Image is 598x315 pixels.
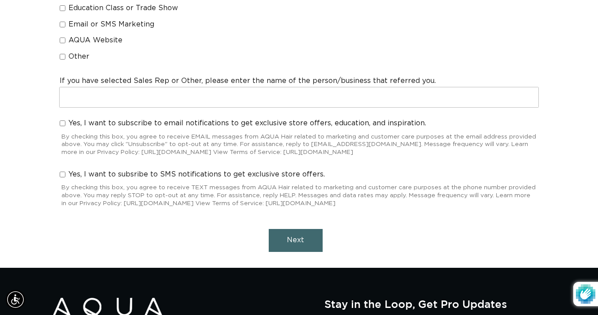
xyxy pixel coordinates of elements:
[478,220,598,315] iframe: Chat Widget
[324,298,545,310] h2: Stay in the Loop, Get Pro Updates
[287,236,304,244] span: Next
[69,36,122,45] span: AQUA Website
[60,130,538,158] div: By checking this box, you agree to receive EMAIL messages from AQUA Hair related to marketing and...
[60,76,436,86] label: If you have selected Sales Rep or Other, please enter the name of the person/business that referr...
[69,20,154,29] span: Email or SMS Marketing
[60,180,538,209] div: By checking this box, you agree to receive TEXT messages from AQUA Hair related to marketing and ...
[69,119,426,128] span: Yes, I want to subscribe to email notifications to get exclusive store offers, education, and ins...
[69,4,178,13] span: Education Class or Trade Show
[69,170,325,179] span: Yes, I want to subsribe to SMS notifications to get exclusive store offers.
[6,290,25,309] div: Accessibility Menu
[269,229,323,251] button: Next
[69,52,89,61] span: Other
